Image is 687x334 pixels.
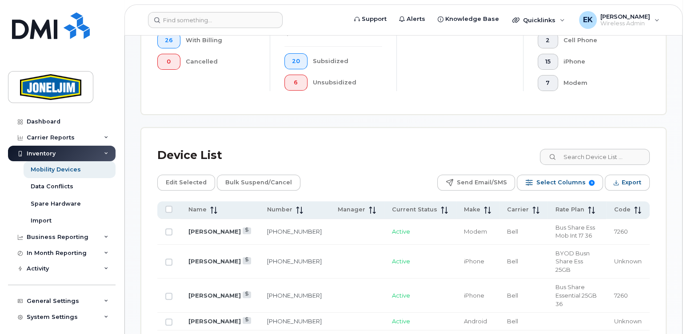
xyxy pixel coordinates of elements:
span: Bell [507,292,518,299]
a: Knowledge Base [431,10,505,28]
span: Alerts [407,15,425,24]
span: 7260 [614,292,628,299]
span: Active [392,228,410,235]
span: Unknown [614,258,642,265]
span: Manager [338,206,365,214]
span: Bell [507,228,518,235]
a: [PERSON_NAME] [188,292,241,299]
button: 6 [284,75,308,91]
div: Device List [157,144,222,167]
button: 7 [538,75,558,91]
span: Active [392,292,410,299]
button: 2 [538,32,558,48]
a: Support [348,10,393,28]
button: Bulk Suspend/Cancel [217,175,300,191]
span: Bell [507,318,518,325]
div: Quicklinks [506,11,571,29]
span: Select Columns [536,176,585,189]
a: View Last Bill [243,291,251,298]
span: Support [362,15,387,24]
button: Edit Selected [157,175,215,191]
button: Send Email/SMS [437,175,515,191]
span: 9 [589,180,595,186]
a: [PHONE_NUMBER] [267,258,322,265]
div: Unsubsidized [313,75,383,91]
button: Export [605,175,650,191]
div: Cancelled [186,54,256,70]
div: iPhone [563,54,636,70]
span: iPhone [464,292,484,299]
a: [PERSON_NAME] [188,318,241,325]
span: 15 [545,58,551,65]
span: Quicklinks [523,16,555,24]
span: [PERSON_NAME] [600,13,650,20]
button: 26 [157,32,180,48]
a: View Last Bill [243,227,251,234]
span: 6 [292,79,300,86]
span: BYOD Busn Share Ess 25GB [555,250,590,273]
span: Export [622,176,641,189]
a: [PERSON_NAME] [188,258,241,265]
span: 26 [165,37,173,44]
span: Wireless Admin [600,20,650,27]
span: Bus Share Essential 25GB 36 [555,283,597,307]
a: Alerts [393,10,431,28]
span: Active [392,318,410,325]
a: [PERSON_NAME] [188,228,241,235]
span: Android [464,318,487,325]
span: Edit Selected [166,176,207,189]
button: Select Columns 9 [517,175,603,191]
span: Code [614,206,631,214]
span: Carrier [507,206,529,214]
div: Cell Phone [563,32,636,48]
span: Make [464,206,480,214]
div: Modem [563,75,636,91]
span: Knowledge Base [445,15,499,24]
span: Name [188,206,207,214]
button: 0 [157,54,180,70]
span: Current Status [392,206,437,214]
span: iPhone [464,258,484,265]
span: Bulk Suspend/Cancel [225,176,292,189]
a: View Last Bill [243,317,251,324]
input: Find something... [148,12,283,28]
span: EK [583,15,593,25]
button: 15 [538,54,558,70]
span: 7260 [614,228,628,235]
input: Search Device List ... [540,149,650,165]
span: Number [267,206,292,214]
a: [PHONE_NUMBER] [267,292,322,299]
span: 20 [292,58,300,65]
span: Active [392,258,410,265]
button: 20 [284,53,308,69]
a: View Last Bill [243,257,251,264]
span: Modem [464,228,487,235]
span: Send Email/SMS [456,176,507,189]
span: 7 [545,80,551,87]
div: With Billing [186,32,256,48]
div: Everett Knickle [573,11,666,29]
span: 2 [545,37,551,44]
span: Bus Share Ess Mob Int 17 36 [555,224,595,239]
span: Rate Plan [555,206,584,214]
a: [PHONE_NUMBER] [267,228,322,235]
span: 0 [165,58,173,65]
span: Bell [507,258,518,265]
a: [PHONE_NUMBER] [267,318,322,325]
span: Unknown [614,318,642,325]
div: Subsidized [313,53,383,69]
